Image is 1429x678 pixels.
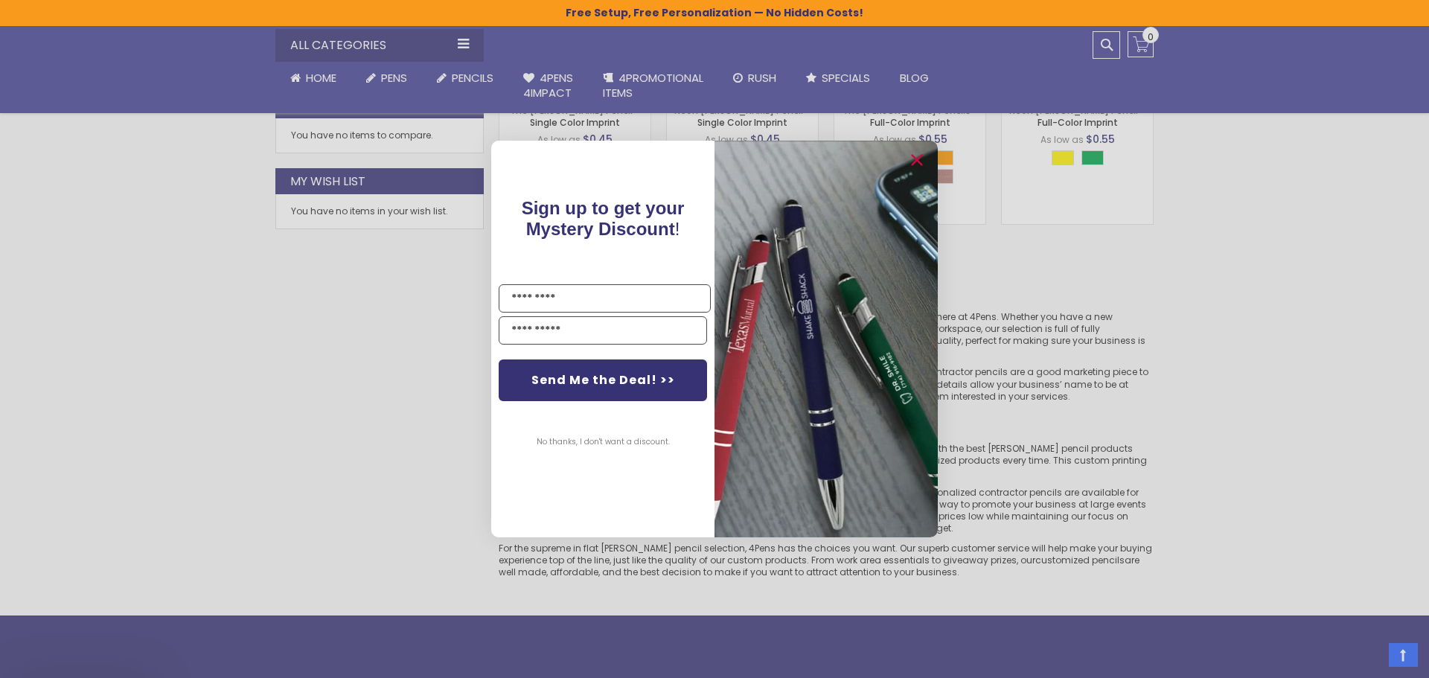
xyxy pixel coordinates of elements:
span: Sign up to get your Mystery Discount [522,198,685,239]
img: pop-up-image [714,141,938,537]
span: ! [522,198,685,239]
button: No thanks, I don't want a discount. [529,423,677,461]
button: Send Me the Deal! >> [499,359,707,401]
button: Close dialog [905,148,929,172]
